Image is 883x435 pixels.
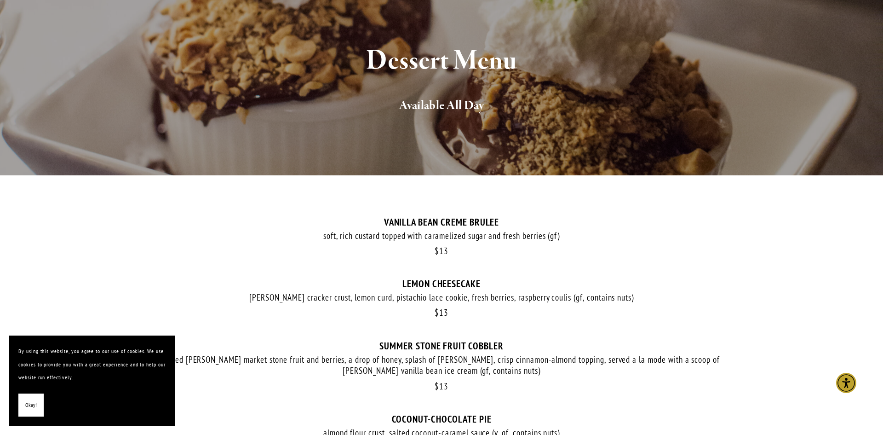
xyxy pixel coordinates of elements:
span: $ [435,307,439,318]
div: 13 [156,246,727,256]
div: [PERSON_NAME] cracker crust, lemon curd, pistachio lace cookie, fresh berries, raspberry coulis (... [156,292,727,303]
div: VANILLA BEAN CREME BRULEE [156,216,727,228]
span: $ [435,381,439,392]
h2: Available All Day [173,96,710,116]
div: baked [PERSON_NAME] market stone fruit and berries, a drop of honey, splash of [PERSON_NAME], cri... [156,354,727,377]
p: By using this website, you agree to our use of cookies. We use cookies to provide you with a grea... [18,345,166,384]
span: Okay! [25,399,37,412]
div: Accessibility Menu [836,373,856,393]
div: 13 [156,307,727,318]
section: Cookie banner [9,336,175,426]
div: SUMMER STONE FRUIT COBBLER [156,340,727,352]
h1: Dessert Menu [173,46,710,76]
span: $ [435,245,439,256]
div: COCONUT-CHOCOLATE PIE [156,413,727,425]
button: Okay! [18,394,44,417]
div: 13 [156,381,727,392]
div: LEMON CHEESECAKE [156,278,727,290]
div: soft, rich custard topped with caramelized sugar and fresh berries (gf) [156,230,727,242]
